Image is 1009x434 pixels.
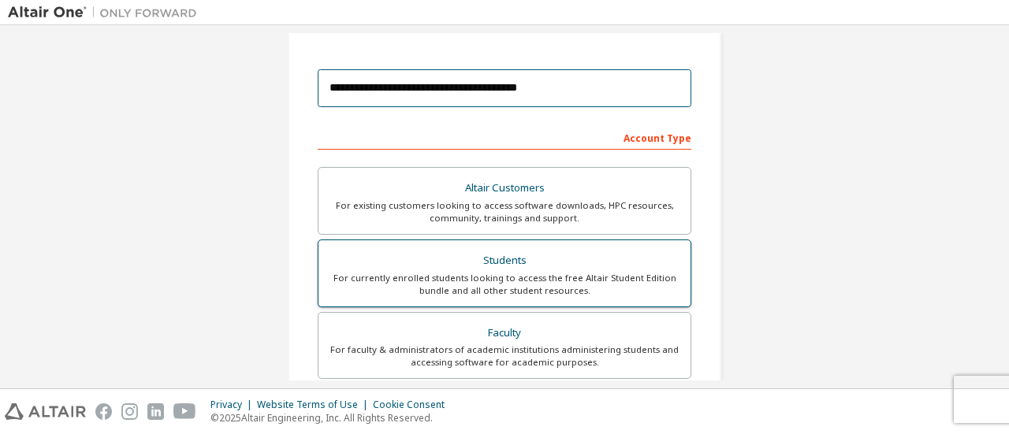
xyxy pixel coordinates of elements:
[210,411,454,425] p: © 2025 Altair Engineering, Inc. All Rights Reserved.
[147,403,164,420] img: linkedin.svg
[328,199,681,224] div: For existing customers looking to access software downloads, HPC resources, community, trainings ...
[328,272,681,297] div: For currently enrolled students looking to access the free Altair Student Edition bundle and all ...
[5,403,86,420] img: altair_logo.svg
[8,5,205,20] img: Altair One
[121,403,138,420] img: instagram.svg
[328,250,681,272] div: Students
[173,403,196,420] img: youtube.svg
[95,403,112,420] img: facebook.svg
[328,177,681,199] div: Altair Customers
[318,124,691,150] div: Account Type
[373,399,454,411] div: Cookie Consent
[328,322,681,344] div: Faculty
[328,343,681,369] div: For faculty & administrators of academic institutions administering students and accessing softwa...
[210,399,257,411] div: Privacy
[257,399,373,411] div: Website Terms of Use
